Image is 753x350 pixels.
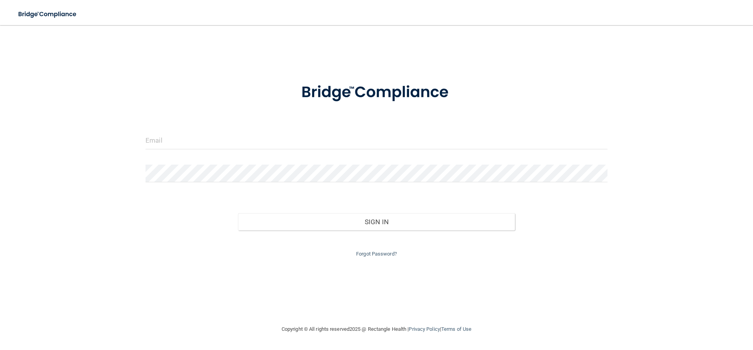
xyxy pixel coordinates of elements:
[285,72,468,113] img: bridge_compliance_login_screen.278c3ca4.svg
[356,251,397,257] a: Forgot Password?
[409,326,440,332] a: Privacy Policy
[441,326,471,332] a: Terms of Use
[238,213,515,230] button: Sign In
[146,132,607,149] input: Email
[233,317,520,342] div: Copyright © All rights reserved 2025 @ Rectangle Health | |
[12,6,84,22] img: bridge_compliance_login_screen.278c3ca4.svg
